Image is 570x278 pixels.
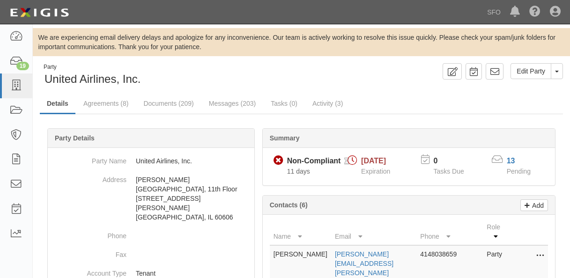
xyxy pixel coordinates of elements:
a: Edit Party [511,63,551,79]
a: Agreements (8) [76,94,135,113]
a: 13 [507,157,515,165]
span: Pending [507,168,531,175]
dt: Party Name [52,152,126,166]
span: [DATE] [361,157,386,165]
th: Phone [416,219,483,245]
dd: [PERSON_NAME][GEOGRAPHIC_DATA], 11th Floor [STREET_ADDRESS][PERSON_NAME] [GEOGRAPHIC_DATA], IL 60606 [52,170,251,227]
a: Documents (209) [136,94,200,113]
div: United Airlines, Inc. [40,63,295,87]
div: Party [44,63,141,71]
p: 0 [433,156,475,167]
i: Help Center - Complianz [529,7,540,18]
div: Non-Compliant [287,156,341,167]
dt: Account Type [52,264,126,278]
dt: Address [52,170,126,184]
dt: Fax [52,245,126,259]
b: Summary [270,134,300,142]
div: 19 [16,62,29,70]
a: SFO [482,3,505,22]
dd: United Airlines, Inc. [52,152,251,170]
i: Non-Compliant [274,156,283,166]
th: Name [270,219,331,245]
a: Details [40,94,75,114]
a: Messages (203) [202,94,263,113]
a: Add [520,199,548,211]
p: Add [530,200,544,211]
b: Party Details [55,134,95,142]
a: Activity (3) [305,94,350,113]
a: Tasks (0) [264,94,304,113]
th: Email [331,219,416,245]
span: United Airlines, Inc. [44,73,141,85]
p: Tenant [136,269,251,278]
dt: Phone [52,227,126,241]
div: We are experiencing email delivery delays and apologize for any inconvenience. Our team is active... [33,33,570,51]
span: Expiration [361,168,390,175]
span: Tasks Due [433,168,464,175]
img: logo-5460c22ac91f19d4615b14bd174203de0afe785f0fc80cf4dbbc73dc1793850b.png [7,4,72,21]
span: Since 08/01/2025 [287,168,310,175]
th: Role [483,219,511,245]
b: Contacts (6) [270,201,308,209]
